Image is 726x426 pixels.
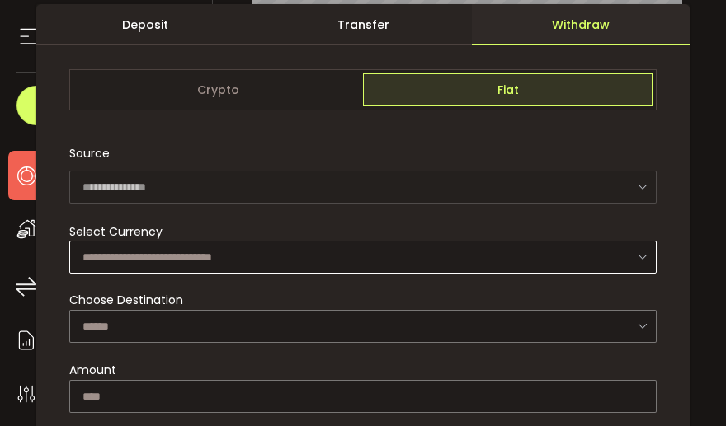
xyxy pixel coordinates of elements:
span: Source [69,137,110,170]
iframe: Chat Widget [530,248,726,426]
span: Fiat [363,73,653,106]
div: Deposit [36,4,254,45]
span: Amount [69,362,116,379]
div: Transfer [254,4,472,45]
div: Withdraw [472,4,690,45]
span: Choose Destination [69,292,183,309]
label: Select Currency [69,223,172,240]
span: Crypto [73,73,363,106]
